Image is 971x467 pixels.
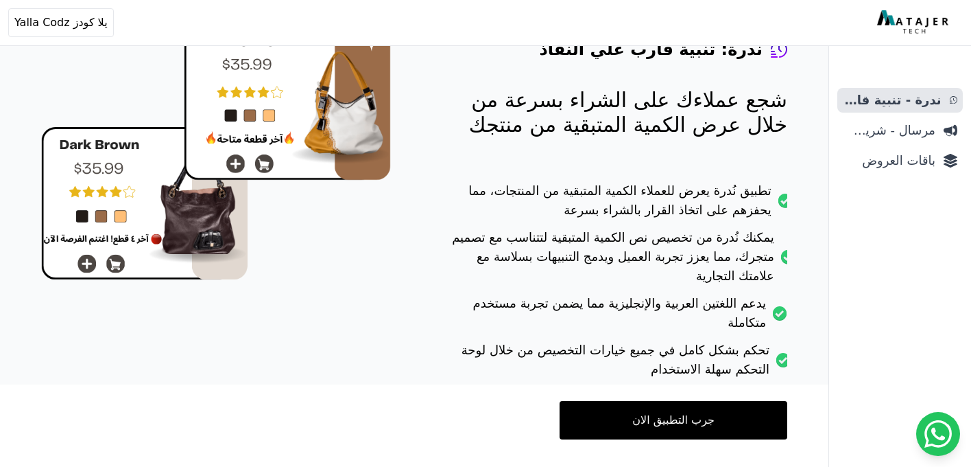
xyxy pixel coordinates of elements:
li: تحكم بشكل كامل في جميع خيارات التخصيص من خلال لوحة التحكم سهلة الاستخدام [446,341,787,387]
h4: ندرة: تنبية قارب علي النفاذ [539,38,763,60]
span: ندرة - تنبية قارب علي النفاذ [843,91,942,110]
span: يلا كودز Yalla Codz [14,14,108,31]
img: MatajerTech Logo [877,10,952,35]
span: مرسال - شريط دعاية [843,121,935,140]
span: باقات العروض [843,151,935,170]
button: يلا كودز Yalla Codz [8,8,114,37]
li: يدعم اللغتين العربية والإنجليزية مما يضمن تجربة مستخدم متكاملة [446,294,787,341]
a: جرب التطبيق الان [560,401,787,440]
img: hero [41,27,391,280]
li: يمكنك نُدرة من تخصيص نص الكمية المتبقية لتتناسب مع تصميم متجرك، مما يعزز تجربة العميل ويدمج التنب... [446,228,787,294]
p: شجع عملاءك على الشراء بسرعة من خلال عرض الكمية المتبقية من منتجك [446,88,787,137]
li: تطبيق نُدرة يعرض للعملاء الكمية المتبقية من المنتجات، مما يحفزهم على اتخاذ القرار بالشراء بسرعة [446,181,787,228]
